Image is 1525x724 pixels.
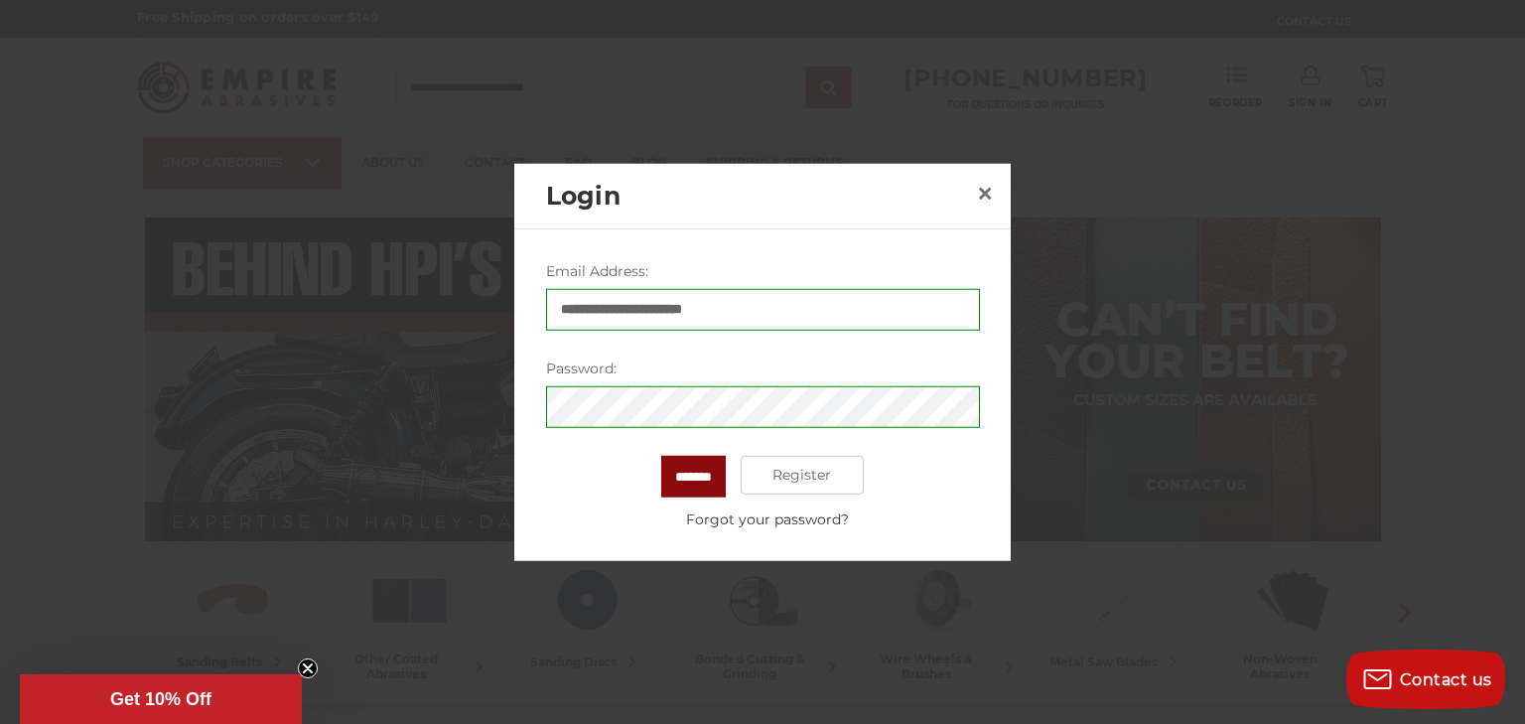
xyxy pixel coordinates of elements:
[546,358,980,378] label: Password:
[546,260,980,281] label: Email Address:
[741,455,865,495] a: Register
[1400,670,1492,689] span: Contact us
[20,674,302,724] div: Get 10% OffClose teaser
[546,177,969,215] h2: Login
[298,658,318,678] button: Close teaser
[110,689,211,709] span: Get 10% Off
[976,174,994,213] span: ×
[1346,650,1505,709] button: Contact us
[969,178,1001,210] a: Close
[556,508,979,529] a: Forgot your password?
